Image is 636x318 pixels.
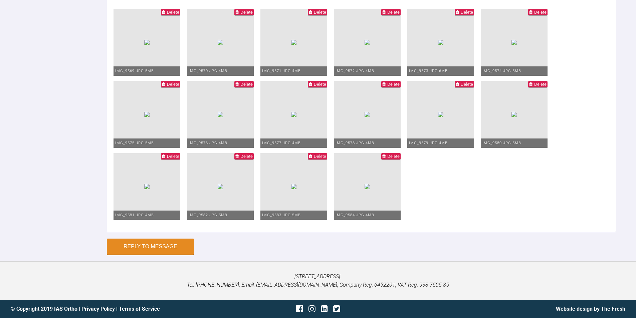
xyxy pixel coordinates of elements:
[119,306,160,312] a: Terms of Service
[144,40,150,45] img: 7d9ee22e-02a2-4acd-a62c-8e45853dc54b
[482,69,521,73] span: IMG_9574.JPG - 5MB
[81,306,115,312] a: Privacy Policy
[115,69,154,73] span: IMG_9569.JPG - 5MB
[482,141,521,145] span: IMG_9580.JPG - 5MB
[189,69,227,73] span: IMG_9570.JPG - 4MB
[218,40,223,45] img: e3596d88-af09-4ff0-818e-8f771f819629
[167,82,179,87] span: Delete
[409,141,448,145] span: IMG_9579.JPG - 4MB
[461,82,473,87] span: Delete
[314,82,326,87] span: Delete
[314,154,326,159] span: Delete
[262,213,301,217] span: IMG_9583.JPG - 5MB
[115,213,154,217] span: IMG_9581.JPG - 4MB
[262,69,301,73] span: IMG_9571.JPG - 4MB
[240,10,253,15] span: Delete
[336,213,374,217] span: IMG_9584.JPG - 4MB
[387,154,400,159] span: Delete
[115,141,154,145] span: IMG_9575.JPG - 5MB
[240,82,253,87] span: Delete
[11,272,625,289] p: [STREET_ADDRESS]. Tel: [PHONE_NUMBER], Email: [EMAIL_ADDRESS][DOMAIN_NAME], Company Reg: 6452201,...
[240,154,253,159] span: Delete
[556,306,625,312] a: Website design by The Fresh
[511,40,517,45] img: 78d0bcbf-211f-4683-bc33-63455ba1d573
[189,213,227,217] span: IMG_9582.JPG - 5MB
[336,69,374,73] span: IMG_9572.JPG - 4MB
[107,239,194,255] button: Reply to Message
[409,69,448,73] span: IMG_9573.JPG - 6MB
[218,112,223,117] img: b5bc5ad1-409a-4f7e-8346-1b1cfa977cb8
[314,10,326,15] span: Delete
[167,10,179,15] span: Delete
[189,141,227,145] span: IMG_9576.JPG - 4MB
[336,141,374,145] span: IMG_9578.JPG - 4MB
[365,40,370,45] img: 9170fd22-9550-4c12-8cca-8b68ea743685
[291,40,296,45] img: 02705ddf-d251-4b21-9529-aac9148fac7e
[144,112,150,117] img: 12694f6a-c782-4f2b-b44e-b990523f6ef3
[365,184,370,189] img: 0677f772-4680-4fd1-8637-df8749c5ab12
[461,10,473,15] span: Delete
[438,112,443,117] img: c7cfc528-5f14-4432-ac14-718427f73a26
[167,154,179,159] span: Delete
[438,40,443,45] img: eba195a9-931f-4d41-9a2c-d40f763520cb
[262,141,301,145] span: IMG_9577.JPG - 4MB
[387,10,400,15] span: Delete
[291,112,296,117] img: 0bc1a5a9-3bc4-40dc-b8e2-dc0e2990aef9
[365,112,370,117] img: 0b5f0943-da25-42f5-bd0f-90e693952f9a
[511,112,517,117] img: c469cb7a-0b2f-4561-be25-a5578afe9d18
[534,82,547,87] span: Delete
[291,184,296,189] img: 36a18264-de58-48fb-8709-4bc0173c3b6d
[11,305,216,313] div: © Copyright 2019 IAS Ortho | |
[218,184,223,189] img: 689590b9-df9d-4984-9e72-882c56924e5b
[534,10,547,15] span: Delete
[387,82,400,87] span: Delete
[144,184,150,189] img: a8a7af91-41e7-4001-8615-2c4436ee1a63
